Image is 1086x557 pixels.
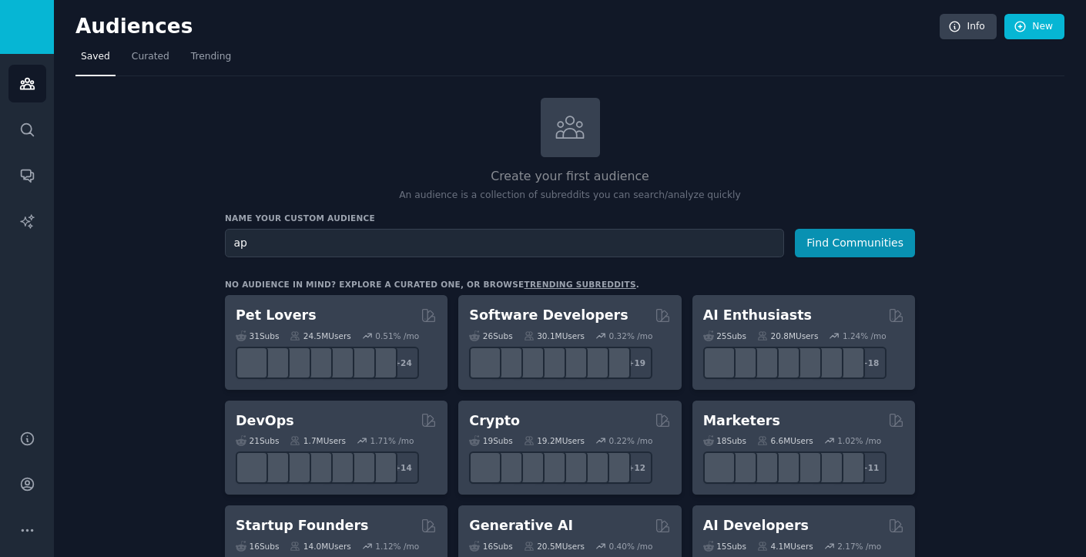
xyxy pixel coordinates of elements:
img: AWS_Certified_Experts [262,456,286,480]
h2: Generative AI [469,516,573,535]
img: leopardgeckos [283,351,307,374]
span: Saved [81,50,110,64]
div: 20.5M Users [524,541,585,552]
div: 15 Sub s [703,541,746,552]
div: 4.1M Users [757,541,813,552]
div: 2.17 % /mo [837,541,881,552]
div: 26 Sub s [469,331,512,341]
a: trending subreddits [524,280,635,289]
div: 1.7M Users [290,435,346,446]
a: Trending [186,45,236,76]
div: 24.5M Users [290,331,350,341]
div: 16 Sub s [236,541,279,552]
h2: Startup Founders [236,516,368,535]
div: + 12 [620,451,652,484]
img: content_marketing [707,456,731,480]
img: reactnative [560,351,584,374]
img: Emailmarketing [772,456,796,480]
img: elixir [603,351,627,374]
img: azuredevops [240,456,264,480]
div: + 11 [854,451,887,484]
img: PetAdvice [348,351,372,374]
img: 0xPolygon [495,456,519,480]
img: AskMarketing [750,456,774,480]
h2: Crypto [469,411,520,431]
span: Trending [191,50,231,64]
div: 19 Sub s [469,435,512,446]
img: iOSProgramming [538,351,562,374]
img: CryptoNews [582,456,605,480]
a: Info [940,14,997,40]
div: 20.8M Users [757,331,818,341]
div: 1.71 % /mo [370,435,414,446]
img: csharp [495,351,519,374]
div: 21 Sub s [236,435,279,446]
div: 1.24 % /mo [843,331,887,341]
div: 19.2M Users [524,435,585,446]
img: chatgpt_prompts_ [793,351,817,374]
img: platformengineering [327,456,350,480]
a: Saved [75,45,116,76]
img: googleads [793,456,817,480]
img: DeepSeek [729,351,752,374]
img: turtle [305,351,329,374]
h2: AI Enthusiasts [703,306,812,325]
span: Curated [132,50,169,64]
img: OnlineMarketing [836,456,860,480]
h2: Create your first audience [225,167,915,186]
a: Curated [126,45,175,76]
img: bigseo [729,456,752,480]
div: + 18 [854,347,887,379]
img: ethfinance [474,456,498,480]
img: chatgpt_promptDesign [772,351,796,374]
div: + 14 [387,451,419,484]
img: aws_cdk [348,456,372,480]
div: 0.22 % /mo [609,435,653,446]
div: 16 Sub s [469,541,512,552]
div: + 19 [620,347,652,379]
h3: Name your custom audience [225,213,915,223]
div: 1.02 % /mo [837,435,881,446]
h2: Software Developers [469,306,628,325]
div: 14.0M Users [290,541,350,552]
img: ethstaker [517,456,541,480]
div: 6.6M Users [757,435,813,446]
img: software [474,351,498,374]
div: 18 Sub s [703,435,746,446]
h2: Audiences [75,15,940,39]
img: GoogleGeminiAI [707,351,731,374]
div: 25 Sub s [703,331,746,341]
p: An audience is a collection of subreddits you can search/analyze quickly [225,189,915,203]
img: GummySearch logo [9,14,45,41]
img: OpenAIDev [815,351,839,374]
div: 30.1M Users [524,331,585,341]
img: defiblockchain [560,456,584,480]
img: ballpython [262,351,286,374]
img: defi_ [603,456,627,480]
div: + 24 [387,347,419,379]
img: MarketingResearch [815,456,839,480]
img: Docker_DevOps [283,456,307,480]
div: 0.51 % /mo [375,331,419,341]
img: web3 [538,456,562,480]
div: 31 Sub s [236,331,279,341]
div: 0.40 % /mo [609,541,653,552]
h2: Marketers [703,411,780,431]
img: cockatiel [327,351,350,374]
div: No audience in mind? Explore a curated one, or browse . [225,279,639,290]
img: AskComputerScience [582,351,605,374]
h2: DevOps [236,411,294,431]
img: PlatformEngineers [370,456,394,480]
h2: AI Developers [703,516,809,535]
img: ArtificalIntelligence [836,351,860,374]
button: Find Communities [795,229,915,257]
img: dogbreed [370,351,394,374]
a: New [1004,14,1064,40]
img: DevOpsLinks [305,456,329,480]
div: 0.32 % /mo [609,331,653,341]
img: learnjavascript [517,351,541,374]
h2: Pet Lovers [236,306,317,325]
img: herpetology [240,351,264,374]
input: Pick a short name, like "Digital Marketers" or "Movie-Goers" [225,229,784,257]
img: AItoolsCatalog [750,351,774,374]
